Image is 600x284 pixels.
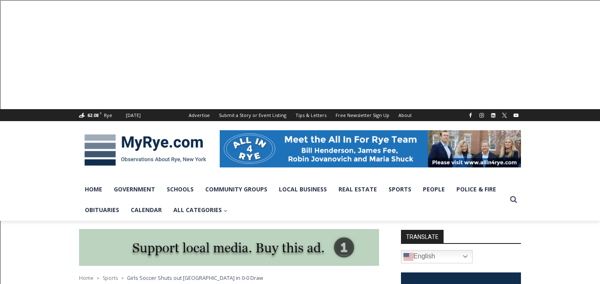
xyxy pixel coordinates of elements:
[79,179,506,221] nav: Primary Navigation
[499,110,509,120] a: X
[291,109,331,121] a: Tips & Letters
[168,200,233,220] a: All Categories
[383,179,417,200] a: Sports
[401,250,473,263] a: English
[126,112,141,119] div: [DATE]
[451,179,502,200] a: Police & Fire
[100,111,102,115] span: F
[79,179,108,200] a: Home
[87,112,98,118] span: 62.08
[79,200,125,220] a: Obituaries
[466,110,475,120] a: Facebook
[220,130,521,167] img: All in for Rye
[199,179,273,200] a: Community Groups
[417,179,451,200] a: People
[125,200,168,220] a: Calendar
[511,110,521,120] a: YouTube
[488,110,498,120] a: Linkedin
[184,109,214,121] a: Advertise
[403,252,413,262] img: en
[173,205,228,215] span: All Categories
[273,179,333,200] a: Local Business
[184,109,416,121] nav: Secondary Navigation
[477,110,487,120] a: Instagram
[108,179,161,200] a: Government
[506,192,521,207] button: View Search Form
[394,109,416,121] a: About
[333,179,383,200] a: Real Estate
[79,129,211,172] img: MyRye.com
[331,109,394,121] a: Free Newsletter Sign Up
[161,179,199,200] a: Schools
[214,109,291,121] a: Submit a Story or Event Listing
[104,112,112,119] div: Rye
